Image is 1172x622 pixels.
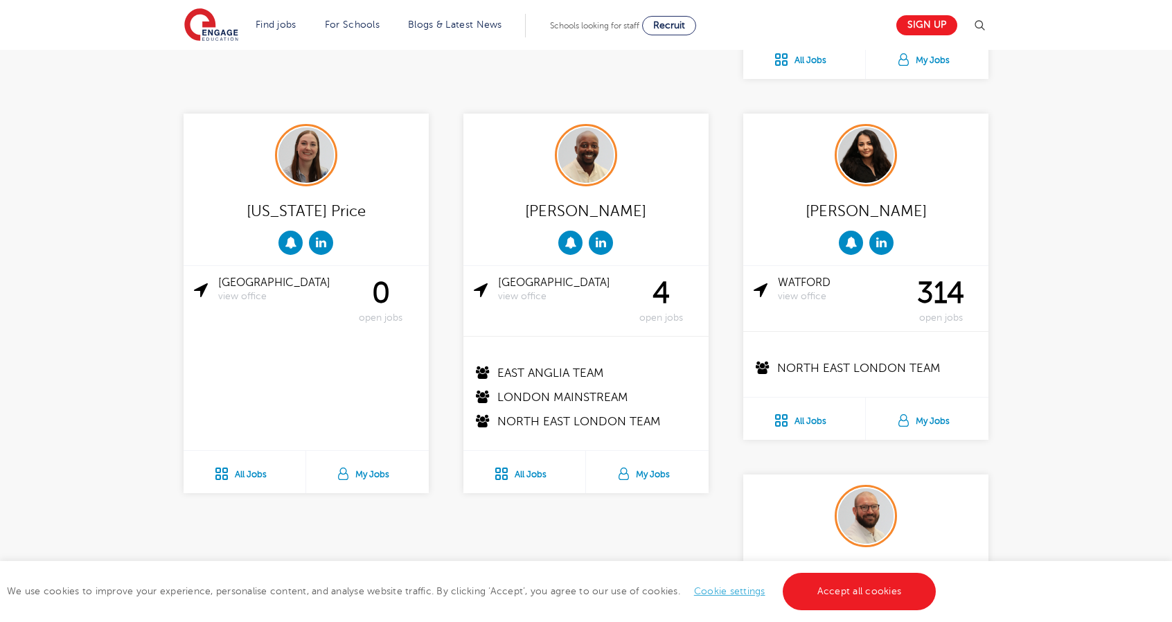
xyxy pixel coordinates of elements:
[498,291,623,303] span: view office
[408,19,502,30] a: Blogs & Latest News
[474,197,698,224] div: [PERSON_NAME]
[623,312,698,324] span: open jobs
[184,8,238,43] img: Engage Education
[642,16,696,35] a: Recruit
[474,413,700,430] p: North East London Team
[866,37,988,79] a: My Jobs
[7,586,939,596] span: We use cookies to improve your experience, personalise content, and analyse website traffic. By c...
[344,312,418,324] span: open jobs
[754,558,978,585] div: [PERSON_NAME]
[550,21,639,30] span: Schools looking for staff
[184,451,305,493] a: All Jobs
[498,276,623,303] a: [GEOGRAPHIC_DATA]view office
[778,291,903,303] span: view office
[623,276,698,324] div: 4
[325,19,380,30] a: For Schools
[344,276,418,324] div: 0
[194,197,418,224] div: [US_STATE] Price
[743,37,865,79] a: All Jobs
[218,291,344,303] span: view office
[896,15,957,35] a: Sign up
[754,359,980,377] p: North East London Team
[218,276,344,303] a: [GEOGRAPHIC_DATA]view office
[256,19,296,30] a: Find jobs
[463,451,585,493] a: All Jobs
[474,364,700,382] p: East Anglia Team
[778,276,903,303] a: Watfordview office
[694,586,765,596] a: Cookie settings
[903,312,978,324] span: open jobs
[474,389,700,406] p: London Mainstream
[586,451,709,493] a: My Jobs
[653,20,685,30] span: Recruit
[743,398,865,440] a: All Jobs
[306,451,429,493] a: My Jobs
[866,398,988,440] a: My Jobs
[754,197,978,224] div: [PERSON_NAME]
[903,276,978,324] div: 314
[783,573,936,610] a: Accept all cookies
